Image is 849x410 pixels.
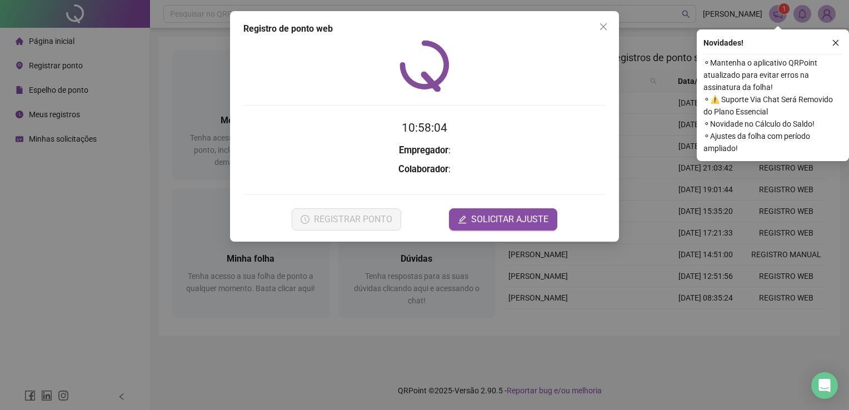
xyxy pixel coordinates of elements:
img: QRPoint [399,40,450,92]
button: REGISTRAR PONTO [292,208,401,231]
span: ⚬ Mantenha o aplicativo QRPoint atualizado para evitar erros na assinatura da folha! [703,57,842,93]
span: close [599,22,608,31]
span: ⚬ Novidade no Cálculo do Saldo! [703,118,842,130]
span: ⚬ Ajustes da folha com período ampliado! [703,130,842,154]
strong: Colaborador [398,164,448,174]
span: Novidades ! [703,37,743,49]
strong: Empregador [399,145,448,156]
div: Open Intercom Messenger [811,372,838,399]
h3: : [243,162,606,177]
time: 10:58:04 [402,121,447,134]
button: editSOLICITAR AJUSTE [449,208,557,231]
span: ⚬ ⚠️ Suporte Via Chat Será Removido do Plano Essencial [703,93,842,118]
button: Close [595,18,612,36]
div: Registro de ponto web [243,22,606,36]
h3: : [243,143,606,158]
span: edit [458,215,467,224]
span: SOLICITAR AJUSTE [471,213,548,226]
span: close [832,39,840,47]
